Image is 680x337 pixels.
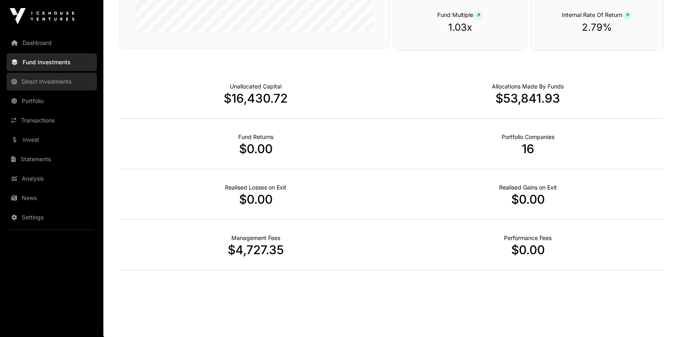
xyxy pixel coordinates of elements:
a: Portfolio [6,92,97,110]
p: $0.00 [120,192,392,206]
p: Net Realised on Positive Exits [499,183,557,192]
p: Capital Deployed Into Companies [492,82,564,91]
p: Number of Companies Deployed Into [502,133,554,141]
p: Net Realised on Negative Exits [225,183,286,192]
p: Fund Performance Fees (Carry) incurred to date [504,234,552,242]
a: Fund Investments [6,53,97,71]
p: 16 [392,141,664,156]
a: Invest [6,131,97,149]
p: $4,727.35 [120,242,392,257]
p: $0.00 [392,242,664,257]
p: $0.00 [392,192,664,206]
span: Internal Rate Of Return [562,11,632,18]
p: 2.79% [547,21,647,34]
img: Icehouse Ventures Logo [10,8,74,24]
p: Cash not yet allocated [230,82,281,91]
p: $0.00 [120,141,392,156]
a: Settings [6,209,97,226]
p: $16,430.72 [120,91,392,105]
span: Fund Multiple [437,11,483,18]
a: Dashboard [6,34,97,52]
a: Direct Investments [6,73,97,91]
iframe: Chat Widget [640,298,680,337]
p: 1.03x [410,21,510,34]
p: Realised Returns from Funds [238,133,273,141]
p: Fund Management Fees incurred to date [231,234,280,242]
a: Transactions [6,112,97,129]
a: Statements [6,150,97,168]
p: $53,841.93 [392,91,664,105]
a: News [6,189,97,207]
a: Analysis [6,170,97,187]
